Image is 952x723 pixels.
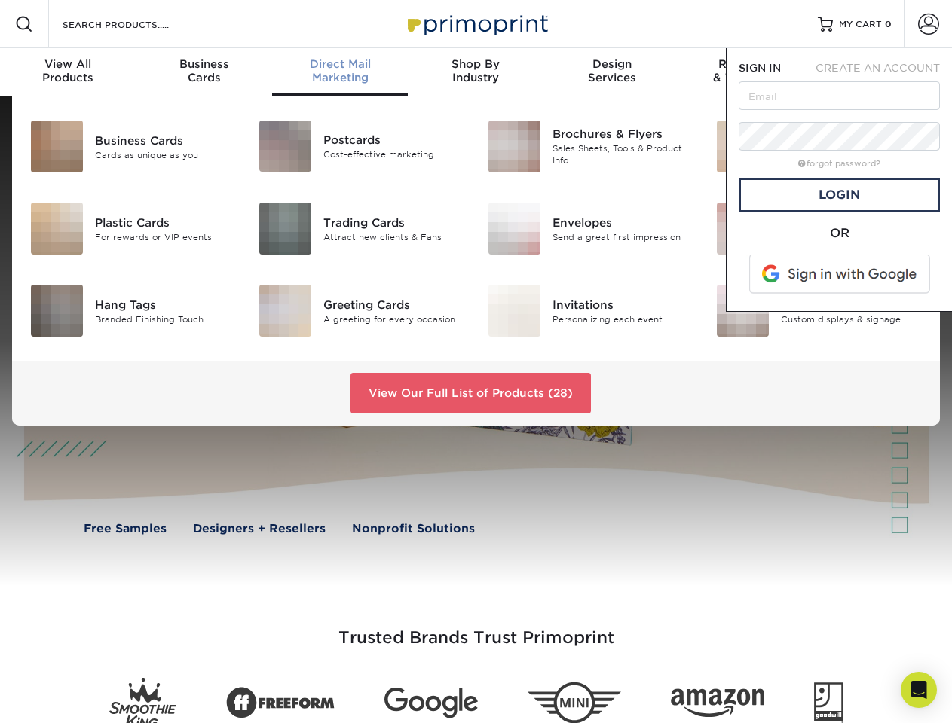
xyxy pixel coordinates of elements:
[61,15,208,33] input: SEARCH PRODUCTS.....
[408,48,543,96] a: Shop ByIndustry
[839,18,882,31] span: MY CART
[35,592,917,666] h3: Trusted Brands Trust Primoprint
[814,682,843,723] img: Goodwill
[408,57,543,71] span: Shop By
[739,178,940,212] a: Login
[680,57,816,71] span: Resources
[739,81,940,110] input: Email
[544,57,680,84] div: Services
[136,57,271,84] div: Cards
[272,57,408,84] div: Marketing
[680,48,816,96] a: Resources& Templates
[680,57,816,84] div: & Templates
[350,373,591,413] a: View Our Full List of Products (28)
[739,62,781,74] span: SIGN IN
[739,224,940,243] div: OR
[136,48,271,96] a: BusinessCards
[401,8,552,40] img: Primoprint
[901,672,937,708] div: Open Intercom Messenger
[671,689,764,718] img: Amazon
[272,48,408,96] a: Direct MailMarketing
[272,57,408,71] span: Direct Mail
[136,57,271,71] span: Business
[885,19,892,29] span: 0
[816,62,940,74] span: CREATE AN ACCOUNT
[798,159,880,169] a: forgot password?
[408,57,543,84] div: Industry
[544,48,680,96] a: DesignServices
[544,57,680,71] span: Design
[384,688,478,718] img: Google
